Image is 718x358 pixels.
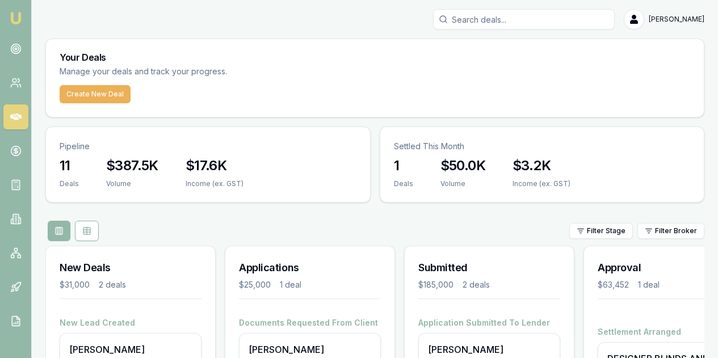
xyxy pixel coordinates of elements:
h3: $50.0K [440,157,485,175]
h3: Your Deals [60,53,690,62]
div: $185,000 [418,279,454,290]
h3: 11 [60,157,79,175]
button: Filter Broker [637,223,704,239]
p: Manage your deals and track your progress. [60,65,350,78]
div: Income (ex. GST) [513,179,570,188]
h3: New Deals [60,260,201,276]
h3: 1 [394,157,413,175]
div: 2 deals [99,279,126,290]
div: [PERSON_NAME] [428,343,551,356]
button: Create New Deal [60,85,131,103]
div: [PERSON_NAME] [69,343,192,356]
div: 1 deal [280,279,301,290]
span: [PERSON_NAME] [649,15,704,24]
h4: Documents Requested From Client [239,317,381,328]
h3: $387.5K [106,157,158,175]
h4: New Lead Created [60,317,201,328]
div: 2 deals [463,279,490,290]
span: Filter Stage [587,226,625,235]
div: 1 deal [638,279,660,290]
div: Income (ex. GST) [186,179,243,188]
div: Deals [60,179,79,188]
input: Search deals [433,9,615,30]
h3: Submitted [418,260,560,276]
p: Pipeline [60,141,356,152]
button: Filter Stage [569,223,633,239]
p: Settled This Month [394,141,691,152]
div: $63,452 [598,279,629,290]
div: $31,000 [60,279,90,290]
h3: $3.2K [513,157,570,175]
img: emu-icon-u.png [9,11,23,25]
div: [PERSON_NAME] [249,343,371,356]
h3: Applications [239,260,381,276]
div: $25,000 [239,279,271,290]
span: Filter Broker [655,226,697,235]
h4: Application Submitted To Lender [418,317,560,328]
div: Deals [394,179,413,188]
div: Volume [440,179,485,188]
h3: $17.6K [186,157,243,175]
div: Volume [106,179,158,188]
